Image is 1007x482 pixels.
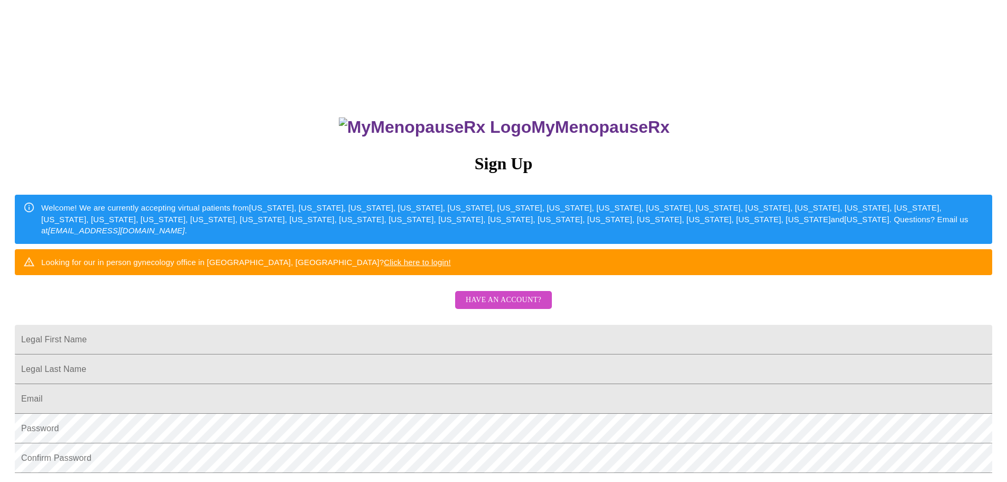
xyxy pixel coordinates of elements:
h3: MyMenopauseRx [16,117,993,137]
a: Click here to login! [384,258,451,267]
div: Looking for our in person gynecology office in [GEOGRAPHIC_DATA], [GEOGRAPHIC_DATA]? [41,252,451,272]
span: Have an account? [466,294,541,307]
div: Welcome! We are currently accepting virtual patients from [US_STATE], [US_STATE], [US_STATE], [US... [41,198,984,240]
a: Have an account? [452,303,555,312]
em: [EMAIL_ADDRESS][DOMAIN_NAME] [48,226,185,235]
h3: Sign Up [15,154,992,174]
img: MyMenopauseRx Logo [339,117,531,137]
button: Have an account? [455,291,552,310]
